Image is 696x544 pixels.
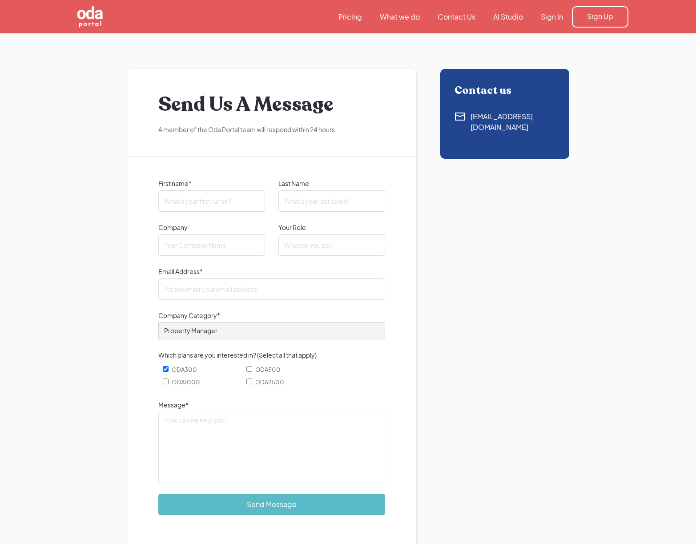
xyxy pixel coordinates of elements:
input: What's your first name? [158,190,265,212]
input: Send Message [158,494,385,515]
a: Contact using email[EMAIL_ADDRESS][DOMAIN_NAME] [455,111,555,133]
a: Pricing [330,12,371,22]
a: What we do [371,12,429,22]
div: Contact us [455,85,555,97]
a: home [68,5,153,28]
input: ODA2500 [246,379,252,384]
input: Please enter your email address [158,278,385,300]
span: ODA2500 [255,377,284,387]
a: AI Studio [484,12,532,22]
div: Sign Up [587,12,613,21]
span: ODA300 [172,365,197,375]
a: Sign Up [572,6,628,28]
label: Company [158,222,265,232]
a: Sign In [532,12,572,22]
h1: Send Us A Message [158,91,385,118]
label: Last Name [278,178,385,188]
label: Which plans are you interested in? (Select all that apply) [158,350,385,360]
input: What do you do? [278,234,385,256]
input: What's your last name? [278,190,385,212]
input: ODA500 [246,366,252,372]
label: Company Category* [158,310,385,320]
div: [EMAIL_ADDRESS][DOMAIN_NAME] [471,111,555,133]
input: ODA300 [163,366,169,372]
label: Email Address* [158,266,385,276]
span: ODA1000 [172,377,200,387]
span: ODA500 [255,365,281,375]
input: ODA1000 [163,379,169,384]
img: Contact using email [455,111,465,122]
label: Your Role [278,222,385,232]
a: Contact Us [429,12,484,22]
div: A member of the Oda Portal team will respond within 24 hours. [158,125,385,134]
label: First name* [158,178,265,188]
input: Your Company Name [158,234,265,256]
label: Message* [158,400,385,410]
